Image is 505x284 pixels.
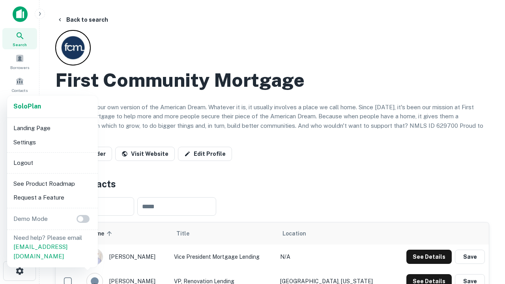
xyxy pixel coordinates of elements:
li: See Product Roadmap [10,177,95,191]
li: Request a Feature [10,191,95,205]
a: SoloPlan [13,102,41,111]
p: Demo Mode [10,214,51,224]
a: [EMAIL_ADDRESS][DOMAIN_NAME] [13,243,67,260]
p: Need help? Please email [13,233,92,261]
li: Settings [10,135,95,149]
iframe: Chat Widget [466,196,505,234]
strong: Solo Plan [13,103,41,110]
li: Landing Page [10,121,95,135]
li: Logout [10,156,95,170]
